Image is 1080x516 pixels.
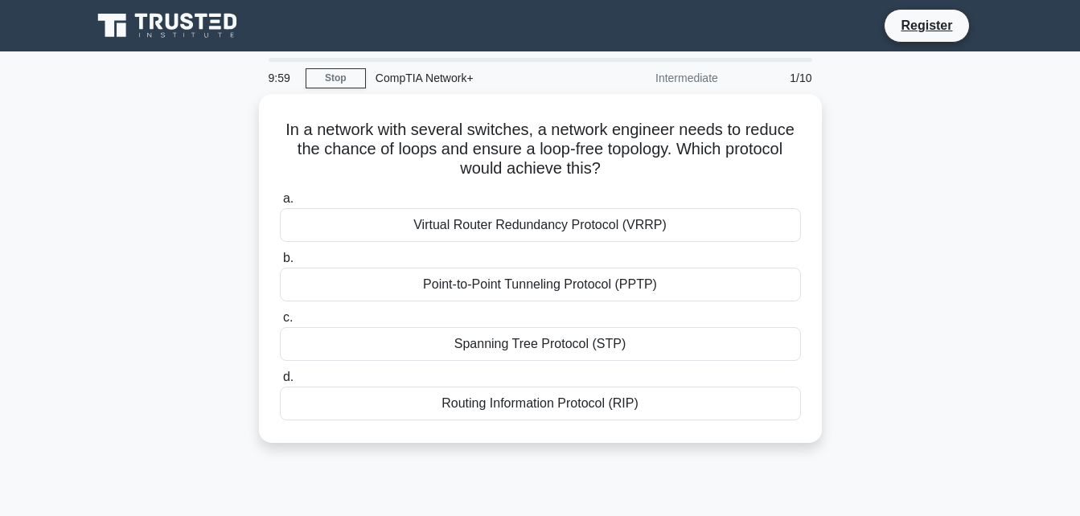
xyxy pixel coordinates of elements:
span: c. [283,310,293,324]
span: b. [283,251,294,264]
div: Routing Information Protocol (RIP) [280,387,801,420]
a: Register [891,15,962,35]
div: Intermediate [587,62,728,94]
span: a. [283,191,294,205]
div: 9:59 [259,62,306,94]
div: Virtual Router Redundancy Protocol (VRRP) [280,208,801,242]
a: Stop [306,68,366,88]
h5: In a network with several switches, a network engineer needs to reduce the chance of loops and en... [278,120,803,179]
div: Point-to-Point Tunneling Protocol (PPTP) [280,268,801,301]
div: 1/10 [728,62,822,94]
span: d. [283,370,294,383]
div: CompTIA Network+ [366,62,587,94]
div: Spanning Tree Protocol (STP) [280,327,801,361]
